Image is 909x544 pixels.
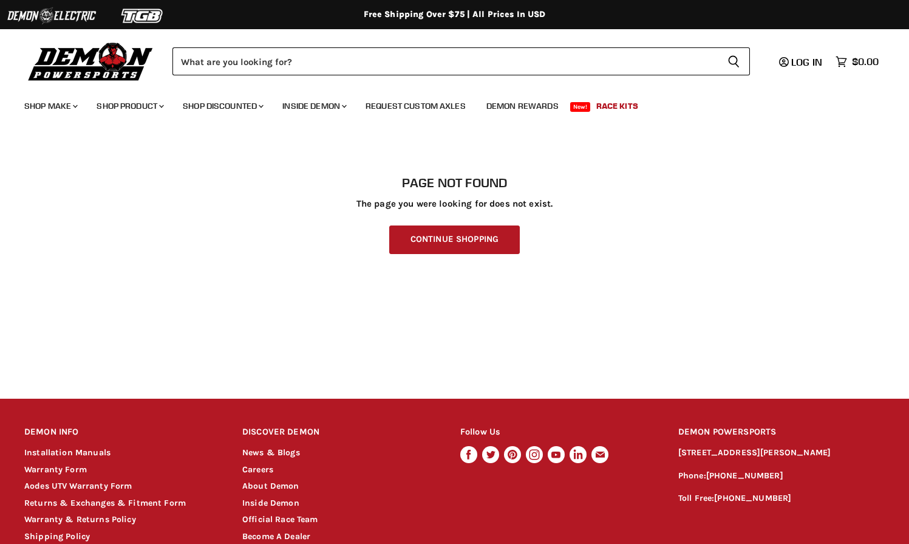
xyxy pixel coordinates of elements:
[97,4,188,27] img: TGB Logo 2
[174,94,271,119] a: Shop Discounted
[15,89,876,119] ul: Main menu
[678,418,885,447] h2: DEMON POWERSPORTS
[24,40,157,83] img: Demon Powersports
[460,418,655,447] h2: Follow Us
[570,102,591,112] span: New!
[24,481,132,491] a: Aodes UTV Warranty Form
[678,469,885,483] p: Phone:
[24,531,90,542] a: Shipping Policy
[87,94,171,119] a: Shop Product
[678,492,885,506] p: Toll Free:
[24,447,111,458] a: Installation Manuals
[24,199,885,209] p: The page you were looking for does not exist.
[242,464,273,475] a: Careers
[242,447,300,458] a: News & Blogs
[6,4,97,27] img: Demon Electric Logo 2
[718,47,750,75] button: Search
[356,94,475,119] a: Request Custom Axles
[714,493,791,503] a: [PHONE_NUMBER]
[774,57,829,67] a: Log in
[172,47,718,75] input: Search
[706,470,783,481] a: [PHONE_NUMBER]
[24,464,87,475] a: Warranty Form
[678,446,885,460] p: [STREET_ADDRESS][PERSON_NAME]
[242,498,299,508] a: Inside Demon
[273,94,354,119] a: Inside Demon
[791,56,822,68] span: Log in
[829,53,885,71] a: $0.00
[172,47,750,75] form: Product
[15,94,85,119] a: Shop Make
[852,56,879,67] span: $0.00
[242,481,299,491] a: About Demon
[587,94,647,119] a: Race Kits
[477,94,568,119] a: Demon Rewards
[24,418,219,447] h2: DEMON INFO
[389,226,520,254] a: Continue Shopping
[24,176,885,190] h1: Page not found
[24,514,136,525] a: Warranty & Returns Policy
[242,531,310,542] a: Become A Dealer
[242,514,318,525] a: Official Race Team
[242,418,437,447] h2: DISCOVER DEMON
[24,498,186,508] a: Returns & Exchanges & Fitment Form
